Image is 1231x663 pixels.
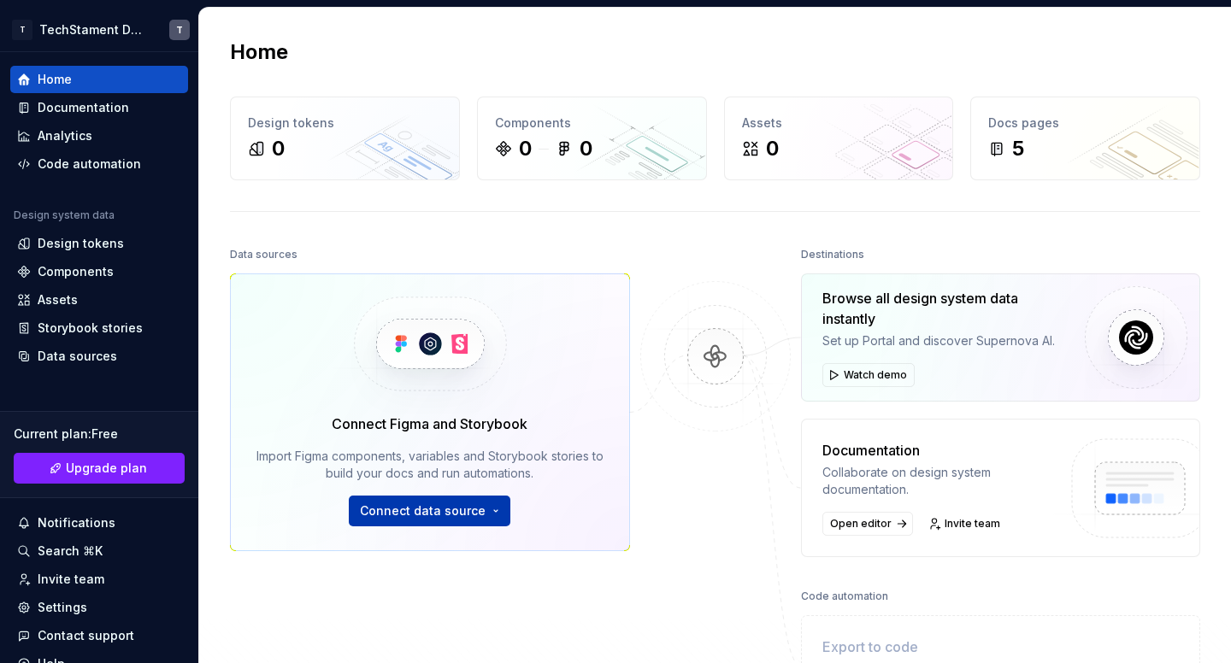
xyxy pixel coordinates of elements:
[230,38,288,66] h2: Home
[10,94,188,121] a: Documentation
[38,627,134,644] div: Contact support
[176,23,183,37] div: T
[38,348,117,365] div: Data sources
[495,114,689,132] div: Components
[10,286,188,314] a: Assets
[1012,135,1024,162] div: 5
[14,208,115,222] div: Design system data
[10,622,188,649] button: Contact support
[10,122,188,150] a: Analytics
[38,320,143,337] div: Storybook stories
[945,517,1000,531] span: Invite team
[38,543,103,560] div: Search ⌘K
[38,291,78,308] div: Assets
[38,571,104,588] div: Invite team
[10,230,188,257] a: Design tokens
[822,288,1072,329] div: Browse all design system data instantly
[248,114,442,132] div: Design tokens
[10,537,188,565] button: Search ⌘K
[38,235,124,252] div: Design tokens
[477,97,707,180] a: Components00
[801,243,864,267] div: Destinations
[38,155,141,173] div: Code automation
[988,114,1182,132] div: Docs pages
[766,135,779,162] div: 0
[14,453,185,484] a: Upgrade plan
[38,514,115,531] div: Notifications
[10,509,188,537] button: Notifications
[230,97,460,180] a: Design tokens0
[10,314,188,342] a: Storybook stories
[580,135,592,162] div: 0
[10,594,188,621] a: Settings
[38,71,72,88] div: Home
[12,20,32,40] div: T
[38,127,92,144] div: Analytics
[822,512,913,536] a: Open editor
[3,11,195,48] button: TTechStament DesignsT
[14,425,185,443] div: Current plan : Free
[844,368,907,382] span: Watch demo
[349,496,510,526] button: Connect data source
[822,332,1072,349] div: Set up Portal and discover Supernova AI.
[255,448,605,482] div: Import Figma components, variables and Storybook stories to build your docs and run automations.
[10,150,188,178] a: Code automation
[822,363,915,387] button: Watch demo
[742,114,936,132] div: Assets
[724,97,954,180] a: Assets0
[10,343,188,370] a: Data sources
[822,440,1057,461] div: Documentation
[830,517,892,531] span: Open editor
[822,637,1057,657] div: Export to code
[10,566,188,593] a: Invite team
[923,512,1008,536] a: Invite team
[10,258,188,285] a: Components
[38,599,87,616] div: Settings
[272,135,285,162] div: 0
[801,584,888,608] div: Code automation
[39,21,149,38] div: TechStament Designs
[38,263,114,280] div: Components
[10,66,188,93] a: Home
[519,135,532,162] div: 0
[360,502,486,519] span: Connect data source
[822,464,1057,498] div: Collaborate on design system documentation.
[332,414,527,434] div: Connect Figma and Storybook
[230,243,297,267] div: Data sources
[970,97,1200,180] a: Docs pages5
[38,99,129,116] div: Documentation
[66,460,147,477] span: Upgrade plan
